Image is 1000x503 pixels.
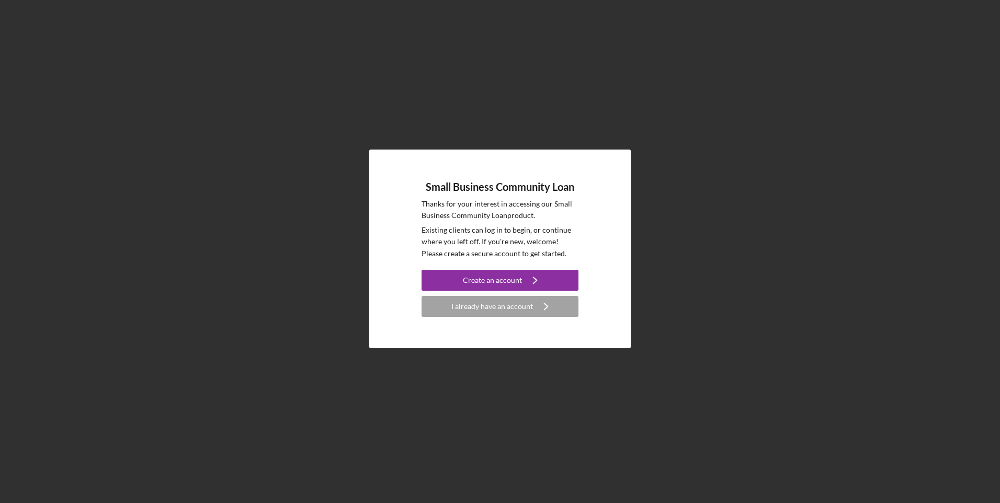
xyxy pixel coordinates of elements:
[422,270,578,293] a: Create an account
[422,270,578,291] button: Create an account
[426,181,574,193] h4: Small Business Community Loan
[422,224,578,259] p: Existing clients can log in to begin, or continue where you left off. If you're new, welcome! Ple...
[422,198,578,222] p: Thanks for your interest in accessing our Small Business Community Loan product.
[463,270,522,291] div: Create an account
[451,296,533,317] div: I already have an account
[422,296,578,317] button: I already have an account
